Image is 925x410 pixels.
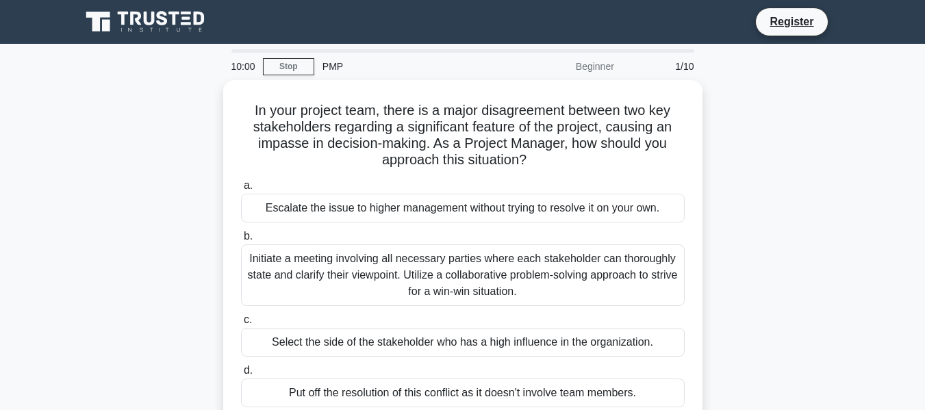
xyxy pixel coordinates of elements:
[244,230,253,242] span: b.
[244,313,252,325] span: c.
[241,379,685,407] div: Put off the resolution of this conflict as it doesn't involve team members.
[223,53,263,80] div: 10:00
[241,328,685,357] div: Select the side of the stakeholder who has a high influence in the organization.
[263,58,314,75] a: Stop
[314,53,503,80] div: PMP
[622,53,702,80] div: 1/10
[503,53,622,80] div: Beginner
[761,13,822,30] a: Register
[244,364,253,376] span: d.
[241,244,685,306] div: Initiate a meeting involving all necessary parties where each stakeholder can thoroughly state an...
[240,102,686,169] h5: In your project team, there is a major disagreement between two key stakeholders regarding a sign...
[244,179,253,191] span: a.
[241,194,685,222] div: Escalate the issue to higher management without trying to resolve it on your own.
